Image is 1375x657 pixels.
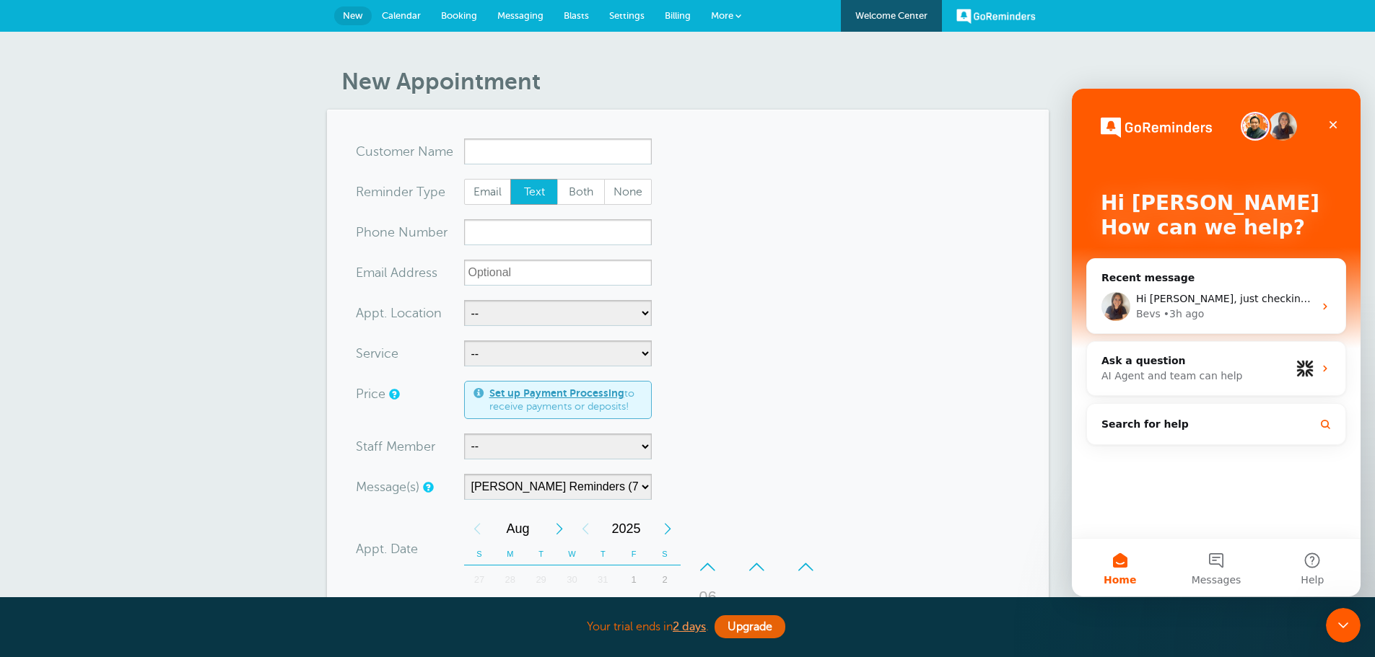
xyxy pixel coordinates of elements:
[356,260,464,286] div: ress
[464,565,495,594] div: 27
[489,387,624,399] a: Set up Payment Processing
[356,542,418,555] label: Appt. Date
[1072,89,1361,596] iframe: Intercom live chat
[356,347,398,360] label: Service
[510,179,558,205] label: Text
[465,180,511,204] span: Email
[604,179,652,205] label: None
[494,594,525,623] div: 4
[464,543,495,565] th: S
[494,594,525,623] div: Monday, August 4
[381,266,414,279] span: il Add
[21,321,268,350] button: Search for help
[572,514,598,543] div: Previous Year
[92,218,133,233] div: • 3h ago
[494,565,525,594] div: Monday, July 28
[356,226,380,239] span: Pho
[619,594,650,623] div: Friday, August 8
[382,10,421,21] span: Calendar
[673,620,706,633] a: 2 days
[343,10,363,21] span: New
[650,594,681,623] div: Saturday, August 9
[711,10,733,21] span: More
[598,514,655,543] span: 2025
[588,565,619,594] div: 31
[525,594,556,623] div: Tuesday, August 5
[489,387,642,413] span: to receive payments or deposits!
[356,387,385,400] label: Price
[441,10,477,21] span: Booking
[356,145,379,158] span: Cus
[464,514,490,543] div: Previous Month
[14,252,274,307] div: Ask a questionAI Agent and team can helpProfile image for Fin
[525,594,556,623] div: 5
[691,583,725,612] div: 06
[556,565,588,594] div: 30
[464,260,652,286] input: Optional
[588,594,619,623] div: 7
[380,226,416,239] span: ne Nu
[1326,608,1361,643] iframe: Intercom live chat
[564,10,589,21] span: Blasts
[588,565,619,594] div: Thursday, July 31
[490,514,546,543] span: August
[497,10,544,21] span: Messaging
[464,565,495,594] div: Sunday, July 27
[356,266,381,279] span: Ema
[557,179,605,205] label: Both
[588,594,619,623] div: Thursday, August 7
[464,594,495,623] div: 3
[556,594,588,623] div: Wednesday, August 6
[609,10,645,21] span: Settings
[619,565,650,594] div: Friday, August 1
[379,145,428,158] span: tomer N
[464,594,495,623] div: Sunday, August 3
[30,328,117,343] span: Search for help
[525,565,556,594] div: 29
[546,514,572,543] div: Next Month
[356,480,419,493] label: Message(s)
[356,307,442,319] label: Appt. Location
[356,138,464,164] div: ame
[556,565,588,594] div: Wednesday, July 30
[356,219,464,245] div: mber
[120,486,170,496] span: Messages
[655,514,681,543] div: Next Year
[605,180,651,204] span: None
[715,615,785,638] a: Upgrade
[494,543,525,565] th: M
[389,389,398,399] a: An optional price for the appointment. If you set a price, you can include a payment link in your...
[650,565,681,594] div: Saturday, August 2
[30,280,219,295] div: AI Agent and team can help
[556,543,588,565] th: W
[193,450,289,508] button: Help
[356,185,445,198] label: Reminder Type
[511,180,557,204] span: Text
[32,486,64,496] span: Home
[588,543,619,565] th: T
[525,565,556,594] div: Tuesday, July 29
[525,543,556,565] th: T
[556,594,588,623] div: 6
[650,543,681,565] th: S
[30,265,219,280] div: Ask a question
[619,594,650,623] div: 8
[494,565,525,594] div: 28
[619,543,650,565] th: F
[96,450,192,508] button: Messages
[229,486,252,496] span: Help
[650,565,681,594] div: 2
[64,204,774,216] span: Hi [PERSON_NAME], just checking in—did the previous message answer your question? Let me know if ...
[423,482,432,492] a: Simple templates and custom messages will use the reminder schedule set under Settings > Reminder...
[650,594,681,623] div: 9
[619,565,650,594] div: 1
